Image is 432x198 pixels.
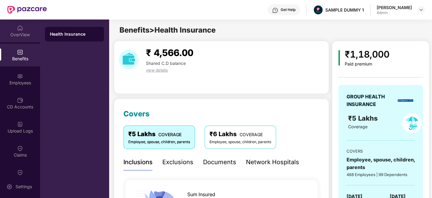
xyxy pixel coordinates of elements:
img: policyIcon [402,113,422,133]
img: svg+xml;base64,PHN2ZyBpZD0iSGVscC0zMngzMiIgeG1sbnM9Imh0dHA6Ly93d3cudzMub3JnLzIwMDAvc3ZnIiB3aWR0aD... [272,7,278,13]
div: Employee, spouse, children, parents [346,156,415,171]
img: svg+xml;base64,PHN2ZyBpZD0iQ2xhaW0iIHhtbG5zPSJodHRwOi8vd3d3LnczLm9yZy8yMDAwL3N2ZyIgd2lkdGg9IjIwIi... [17,145,23,151]
div: COVERS [346,148,415,154]
div: SAMPLE DUMMY 1 [325,7,364,13]
div: Get Help [281,7,295,12]
div: Exclusions [162,157,193,167]
div: Inclusions [123,157,153,167]
img: svg+xml;base64,PHN2ZyBpZD0iQ2xhaW0iIHhtbG5zPSJodHRwOi8vd3d3LnczLm9yZy8yMDAwL3N2ZyIgd2lkdGg9IjIwIi... [17,169,23,175]
div: Admin [377,10,412,15]
div: Settings [14,184,34,190]
img: insurerLogo [398,99,413,102]
img: svg+xml;base64,PHN2ZyBpZD0iU2V0dGluZy0yMHgyMCIgeG1sbnM9Imh0dHA6Ly93d3cudzMub3JnLzIwMDAvc3ZnIiB3aW... [6,184,12,190]
span: view details [146,68,168,72]
img: New Pazcare Logo [7,6,47,14]
span: Covers [123,109,150,118]
span: COVERAGE [240,132,263,137]
div: ₹5 Lakhs [128,129,190,139]
div: Employee, spouse, children, parents [209,139,271,145]
img: svg+xml;base64,PHN2ZyBpZD0iQmVuZWZpdHMiIHhtbG5zPSJodHRwOi8vd3d3LnczLm9yZy8yMDAwL3N2ZyIgd2lkdGg9Ij... [17,49,23,55]
span: Shared C.D balance [146,61,186,66]
div: Documents [203,157,236,167]
img: Pazcare_Alternative_logo-01-01.png [314,5,323,14]
img: download [119,50,139,69]
span: ₹ 4,566.00 [146,47,193,58]
div: GROUP HEALTH INSURANCE [346,93,396,108]
div: Employee, spouse, children, parents [128,139,190,145]
div: Health Insurance [50,31,99,37]
span: Coverage [348,124,368,129]
img: svg+xml;base64,PHN2ZyBpZD0iVXBsb2FkX0xvZ3MiIGRhdGEtbmFtZT0iVXBsb2FkIExvZ3MiIHhtbG5zPSJodHRwOi8vd3... [17,121,23,127]
img: svg+xml;base64,PHN2ZyBpZD0iSG9tZSIgeG1sbnM9Imh0dHA6Ly93d3cudzMub3JnLzIwMDAvc3ZnIiB3aWR0aD0iMjAiIG... [17,25,23,31]
img: svg+xml;base64,PHN2ZyBpZD0iRW1wbG95ZWVzIiB4bWxucz0iaHR0cDovL3d3dy53My5vcmcvMjAwMC9zdmciIHdpZHRoPS... [17,73,23,79]
span: ₹5 Lakhs [348,114,379,122]
span: Benefits > Health Insurance [119,26,216,34]
div: ₹1,18,000 [345,47,389,62]
div: Network Hospitals [246,157,299,167]
img: svg+xml;base64,PHN2ZyBpZD0iRHJvcGRvd24tMzJ4MzIiIHhtbG5zPSJodHRwOi8vd3d3LnczLm9yZy8yMDAwL3N2ZyIgd2... [419,7,423,12]
span: COVERAGE [158,132,181,137]
div: ₹6 Lakhs [209,129,271,139]
img: icon [338,50,340,65]
div: [PERSON_NAME] [377,5,412,10]
div: 468 Employees | 99 Dependents [346,171,415,178]
img: svg+xml;base64,PHN2ZyBpZD0iQ0RfQWNjb3VudHMiIGRhdGEtbmFtZT0iQ0QgQWNjb3VudHMiIHhtbG5zPSJodHRwOi8vd3... [17,97,23,103]
div: Paid premium [345,62,389,67]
